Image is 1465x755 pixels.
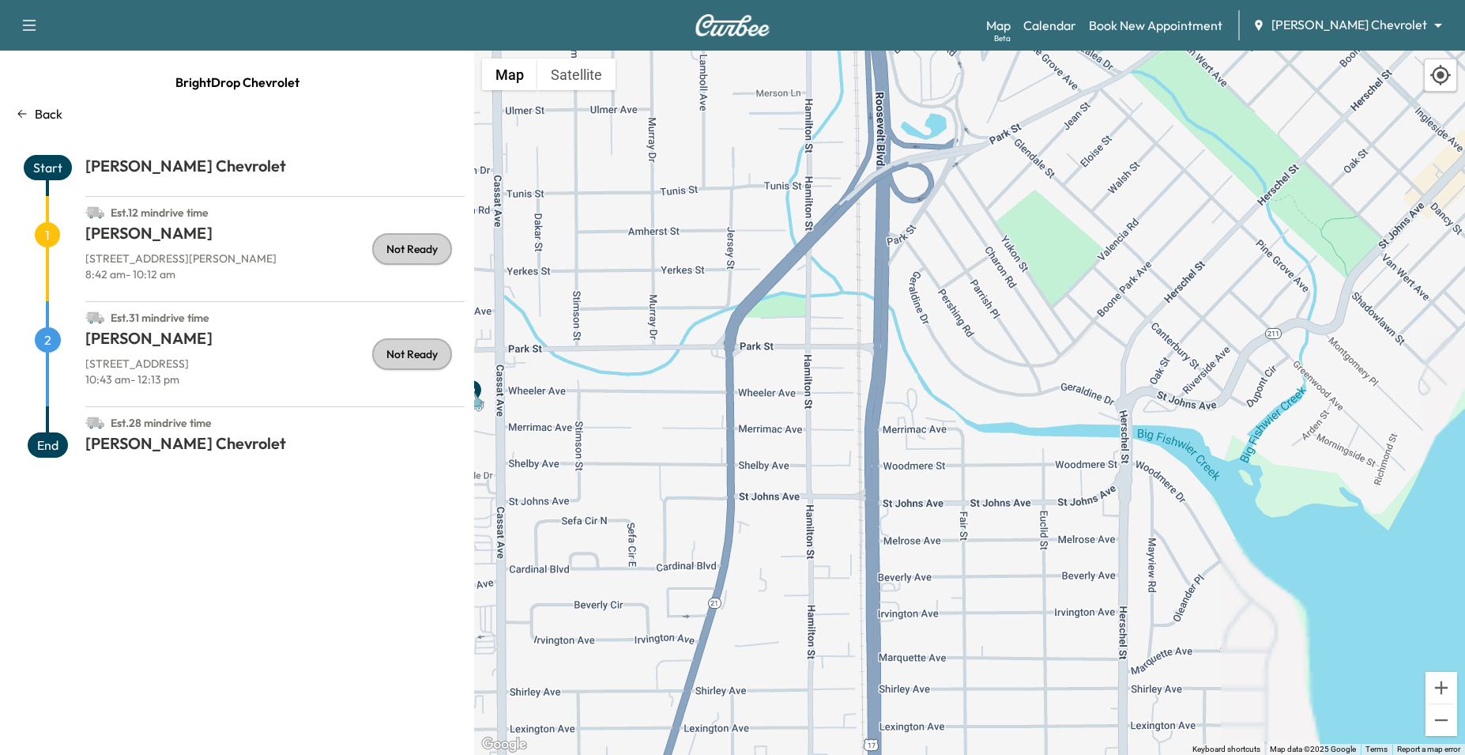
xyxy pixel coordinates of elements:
[1192,744,1260,755] button: Keyboard shortcuts
[1425,672,1457,704] button: Zoom in
[111,416,212,430] span: Est. 28 min drive time
[1270,745,1356,753] span: Map data ©2025 Google
[85,356,465,372] p: [STREET_ADDRESS]
[478,734,530,755] img: Google
[986,16,1011,35] a: MapBeta
[994,32,1011,44] div: Beta
[85,327,465,356] h1: [PERSON_NAME]
[1089,16,1222,35] a: Book New Appointment
[482,59,537,90] button: Show street map
[372,233,452,265] div: Not Ready
[1271,16,1427,34] span: [PERSON_NAME] Chevrolet
[85,222,465,251] h1: [PERSON_NAME]
[1397,745,1460,753] a: Report a map error
[24,155,72,180] span: Start
[85,432,465,461] h1: [PERSON_NAME] Chevrolet
[1365,745,1388,753] a: Terms (opens in new tab)
[478,734,530,755] a: Open this area in Google Maps (opens a new window)
[1023,16,1076,35] a: Calendar
[695,14,770,36] img: Curbee Logo
[372,338,452,370] div: Not Ready
[1425,704,1457,736] button: Zoom out
[85,155,465,183] h1: [PERSON_NAME] Chevrolet
[35,327,61,353] span: 2
[1424,59,1457,92] div: Recenter map
[175,66,299,98] span: BrightDrop Chevrolet
[85,266,465,282] p: 8:42 am - 10:12 am
[111,206,209,220] span: Est. 12 min drive time
[35,222,60,247] span: 1
[111,311,209,325] span: Est. 31 min drive time
[85,251,465,266] p: [STREET_ADDRESS][PERSON_NAME]
[85,372,465,387] p: 10:43 am - 12:13 pm
[28,432,68,458] span: End
[35,104,62,123] p: Back
[537,59,616,90] button: Show satellite imagery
